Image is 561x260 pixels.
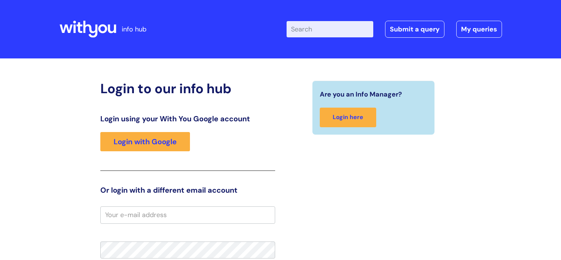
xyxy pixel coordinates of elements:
[100,132,190,151] a: Login with Google
[100,81,275,97] h2: Login to our info hub
[100,206,275,223] input: Your e-mail address
[320,88,402,100] span: Are you an Info Manager?
[100,114,275,123] h3: Login using your With You Google account
[122,23,146,35] p: info hub
[320,108,376,127] a: Login here
[456,21,502,38] a: My queries
[385,21,444,38] a: Submit a query
[100,186,275,195] h3: Or login with a different email account
[287,21,373,37] input: Search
